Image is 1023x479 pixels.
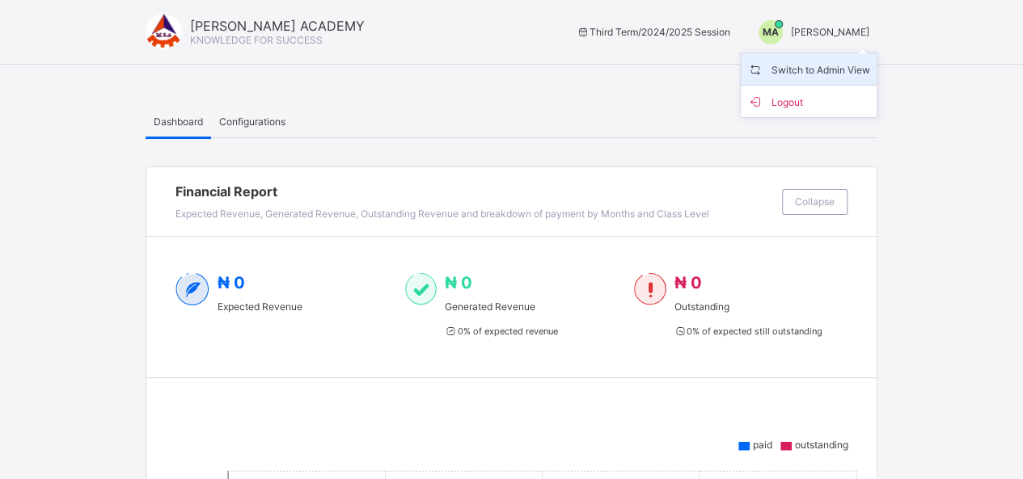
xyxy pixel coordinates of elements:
img: paid-1.3eb1404cbcb1d3b736510a26bbfa3ccb.svg [405,273,437,305]
span: [PERSON_NAME] ACADEMY [190,18,365,34]
span: Logout [747,92,870,111]
span: Collapse [795,195,835,208]
span: ₦ 0 [445,273,472,292]
span: 0 % of expected still outstanding [674,326,822,337]
li: dropdown-list-item-name-0 [741,53,877,86]
span: session/term information [576,26,730,38]
img: expected-2.4343d3e9d0c965b919479240f3db56ac.svg [175,273,209,305]
span: Dashboard [154,116,203,128]
span: Financial Report [175,183,774,200]
span: ₦ 0 [674,273,702,292]
span: Expected Revenue, Generated Revenue, Outstanding Revenue and breakdown of payment by Months and C... [175,208,709,220]
span: Outstanding [674,300,822,313]
span: ₦ 0 [218,273,245,292]
span: KNOWLEDGE FOR SUCCESS [190,34,323,46]
span: MA [763,26,779,38]
span: 0 % of expected revenue [445,326,557,337]
img: outstanding-1.146d663e52f09953f639664a84e30106.svg [634,273,666,305]
span: Switch to Admin View [747,60,870,78]
span: paid [753,439,772,451]
span: [PERSON_NAME] [791,26,869,38]
span: Expected Revenue [218,300,302,313]
span: outstanding [795,439,848,451]
li: dropdown-list-item-buttom-1 [741,86,877,117]
span: Configurations [219,116,285,128]
span: Generated Revenue [445,300,557,313]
